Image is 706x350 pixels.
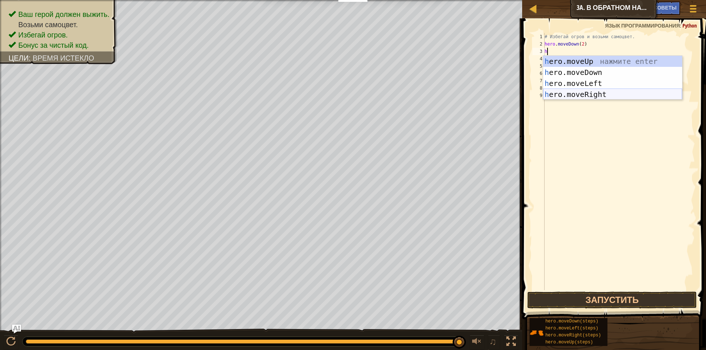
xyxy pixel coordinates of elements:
button: Регулировать громкость [470,335,484,350]
span: Ваш герой должен выжить. [18,10,110,18]
div: 3 [532,48,545,55]
span: Цели [8,54,29,62]
div: 4 [532,55,545,62]
button: Ask AI [630,1,650,15]
span: Ask AI [634,4,646,11]
span: hero.moveRight(steps) [545,333,601,338]
span: : [29,54,33,62]
div: 9 [532,92,545,99]
button: Ask AI [12,325,21,333]
div: 5 [532,62,545,70]
div: 2 [532,40,545,48]
div: 6 [532,70,545,77]
span: hero.moveLeft(steps) [545,326,598,331]
span: Python [682,22,697,29]
div: 7 [532,77,545,84]
button: Запустить [527,292,697,308]
span: Бонус за чистый код. [18,41,89,49]
span: hero.moveUp(steps) [545,340,593,345]
span: Время истекло [33,54,94,62]
span: Возьми самоцвет. [18,21,78,29]
li: Избегай огров. [8,30,109,40]
button: Переключить полноэкранный режим [504,335,518,350]
li: Ваш герой должен выжить. [8,9,109,19]
span: : [680,22,682,29]
span: Язык программирования [605,22,680,29]
img: portrait.png [529,326,543,340]
button: Показать меню игры [684,1,702,19]
li: Бонус за чистый код. [8,40,109,50]
span: Избегай огров. [18,31,68,39]
button: Ctrl + P: Pause [4,335,18,350]
div: 1 [532,33,545,40]
span: ♫ [489,336,497,347]
span: Советы [654,4,677,11]
span: hero.moveDown(steps) [545,319,598,324]
li: Возьми самоцвет. [8,19,109,30]
div: 8 [532,84,545,92]
button: ♫ [488,335,500,350]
